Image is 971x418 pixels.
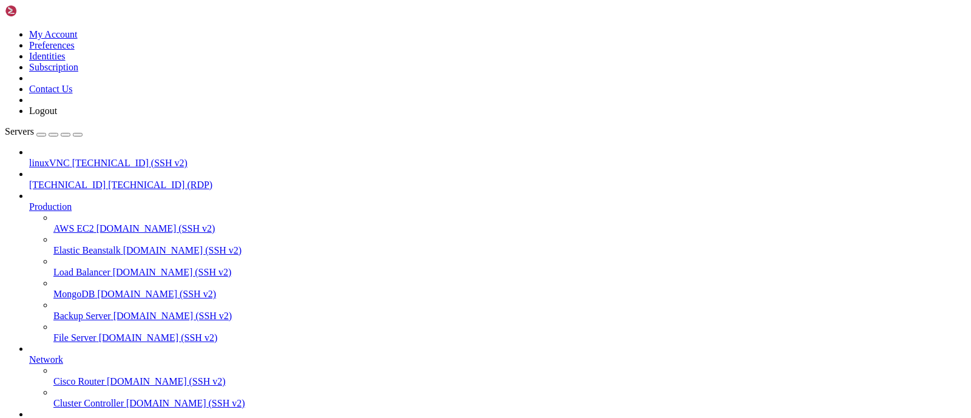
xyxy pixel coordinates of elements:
a: Load Balancer [DOMAIN_NAME] (SSH v2) [53,267,966,278]
span: MongoDB [53,289,95,299]
li: AWS EC2 [DOMAIN_NAME] (SSH v2) [53,212,966,234]
a: Servers [5,126,83,137]
li: MongoDB [DOMAIN_NAME] (SSH v2) [53,278,966,300]
li: Backup Server [DOMAIN_NAME] (SSH v2) [53,300,966,322]
a: Elastic Beanstalk [DOMAIN_NAME] (SSH v2) [53,245,966,256]
span: linuxVNC [29,158,70,168]
a: Backup Server [DOMAIN_NAME] (SSH v2) [53,311,966,322]
a: MongoDB [DOMAIN_NAME] (SSH v2) [53,289,966,300]
span: [DOMAIN_NAME] (SSH v2) [97,289,216,299]
li: Cluster Controller [DOMAIN_NAME] (SSH v2) [53,387,966,409]
span: [DOMAIN_NAME] (SSH v2) [113,311,232,321]
span: Network [29,354,63,365]
a: Subscription [29,62,78,72]
span: File Server [53,332,96,343]
a: Cisco Router [DOMAIN_NAME] (SSH v2) [53,376,966,387]
a: Contact Us [29,84,73,94]
img: Shellngn [5,5,75,17]
a: My Account [29,29,78,39]
li: Load Balancer [DOMAIN_NAME] (SSH v2) [53,256,966,278]
span: [TECHNICAL_ID] (SSH v2) [72,158,188,168]
a: [TECHNICAL_ID] [TECHNICAL_ID] (RDP) [29,180,966,190]
span: [DOMAIN_NAME] (SSH v2) [107,376,226,386]
a: Logout [29,106,57,116]
span: Production [29,201,72,212]
span: [DOMAIN_NAME] (SSH v2) [96,223,215,234]
span: AWS EC2 [53,223,94,234]
span: Load Balancer [53,267,110,277]
a: AWS EC2 [DOMAIN_NAME] (SSH v2) [53,223,966,234]
span: [DOMAIN_NAME] (SSH v2) [99,332,218,343]
span: [TECHNICAL_ID] (RDP) [108,180,212,190]
li: Cisco Router [DOMAIN_NAME] (SSH v2) [53,365,966,387]
a: Preferences [29,40,75,50]
li: [TECHNICAL_ID] [TECHNICAL_ID] (RDP) [29,169,966,190]
a: Production [29,201,966,212]
span: Cluster Controller [53,398,124,408]
a: Cluster Controller [DOMAIN_NAME] (SSH v2) [53,398,966,409]
span: Servers [5,126,34,137]
a: File Server [DOMAIN_NAME] (SSH v2) [53,332,966,343]
a: Identities [29,51,66,61]
span: Cisco Router [53,376,104,386]
li: linuxVNC [TECHNICAL_ID] (SSH v2) [29,147,966,169]
span: [DOMAIN_NAME] (SSH v2) [113,267,232,277]
a: Network [29,354,966,365]
li: Network [29,343,966,409]
span: [TECHNICAL_ID] [29,180,106,190]
span: [DOMAIN_NAME] (SSH v2) [126,398,245,408]
span: Elastic Beanstalk [53,245,121,255]
li: File Server [DOMAIN_NAME] (SSH v2) [53,322,966,343]
li: Production [29,190,966,343]
span: [DOMAIN_NAME] (SSH v2) [123,245,242,255]
span: Backup Server [53,311,111,321]
a: linuxVNC [TECHNICAL_ID] (SSH v2) [29,158,966,169]
li: Elastic Beanstalk [DOMAIN_NAME] (SSH v2) [53,234,966,256]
